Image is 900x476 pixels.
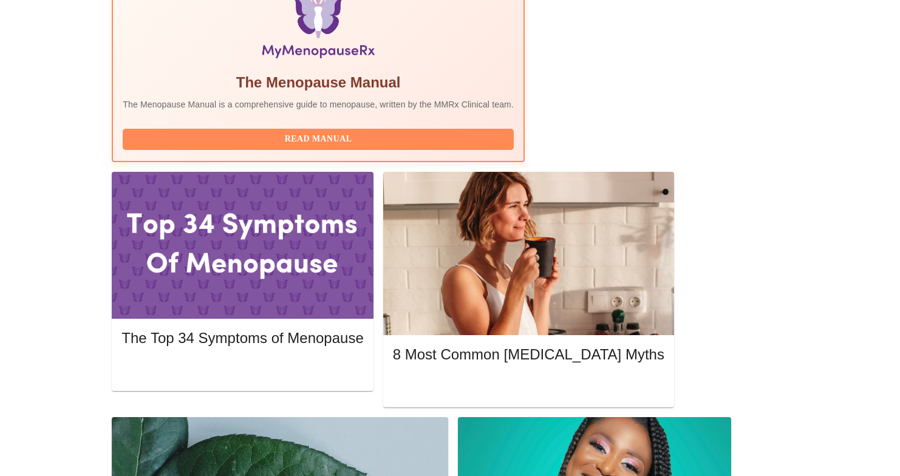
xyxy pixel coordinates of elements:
[123,133,517,143] a: Read Manual
[121,363,366,373] a: Read More
[123,129,514,150] button: Read Manual
[123,73,514,92] h5: The Menopause Manual
[121,359,363,380] button: Read More
[135,132,502,147] span: Read Manual
[134,362,351,377] span: Read More
[121,328,363,348] h5: The Top 34 Symptoms of Menopause
[393,345,664,364] h5: 8 Most Common [MEDICAL_DATA] Myths
[405,379,652,394] span: Read More
[393,380,667,390] a: Read More
[393,376,664,397] button: Read More
[123,98,514,110] p: The Menopause Manual is a comprehensive guide to menopause, written by the MMRx Clinical team.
